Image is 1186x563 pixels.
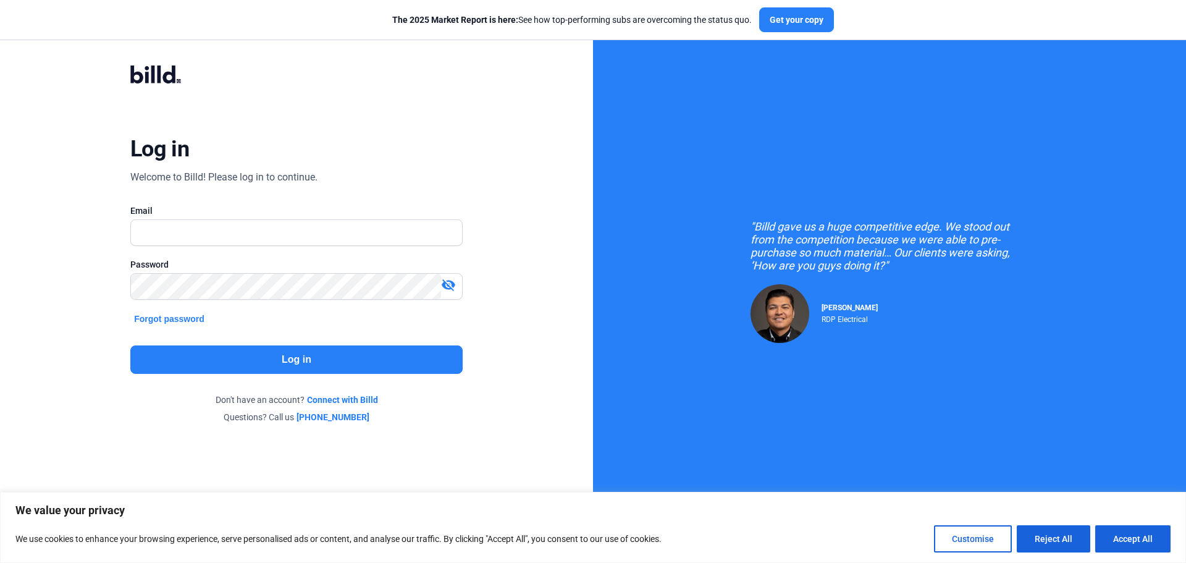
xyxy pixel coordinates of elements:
p: We value your privacy [15,503,1171,518]
span: [PERSON_NAME] [822,303,878,312]
button: Log in [130,345,463,374]
a: [PHONE_NUMBER] [296,411,369,423]
p: We use cookies to enhance your browsing experience, serve personalised ads or content, and analys... [15,531,662,546]
mat-icon: visibility_off [441,277,456,292]
img: Raul Pacheco [751,284,809,343]
div: Email [130,205,463,217]
div: Questions? Call us [130,411,463,423]
button: Accept All [1095,525,1171,552]
button: Get your copy [759,7,834,32]
div: Welcome to Billd! Please log in to continue. [130,170,318,185]
span: The 2025 Market Report is here: [392,15,518,25]
div: Don't have an account? [130,394,463,406]
div: Password [130,258,463,271]
a: Connect with Billd [307,394,378,406]
div: Log in [130,135,189,163]
div: See how top-performing subs are overcoming the status quo. [392,14,752,26]
button: Reject All [1017,525,1090,552]
button: Forgot password [130,312,208,326]
div: RDP Electrical [822,312,878,324]
button: Customise [934,525,1012,552]
div: "Billd gave us a huge competitive edge. We stood out from the competition because we were able to... [751,220,1028,272]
